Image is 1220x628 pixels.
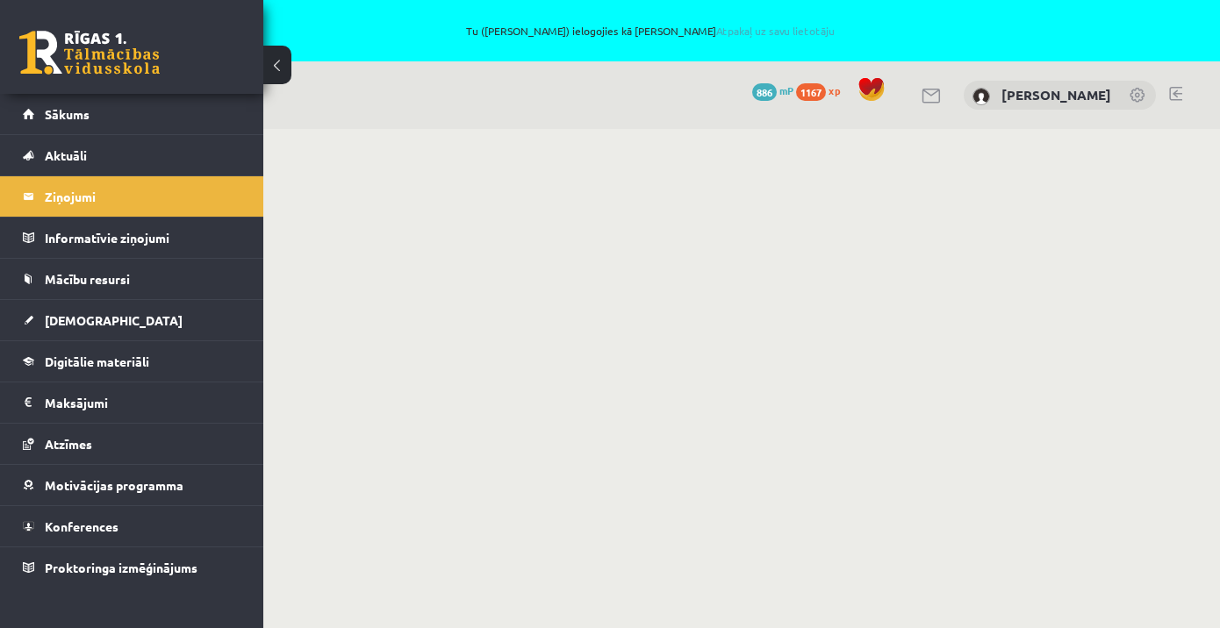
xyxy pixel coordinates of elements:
span: Digitālie materiāli [45,353,149,369]
span: Konferences [45,518,118,534]
legend: Informatīvie ziņojumi [45,218,241,258]
a: Maksājumi [23,382,241,423]
span: [DEMOGRAPHIC_DATA] [45,312,183,328]
a: [DEMOGRAPHIC_DATA] [23,300,241,340]
a: Mācību resursi [23,259,241,299]
span: mP [779,83,793,97]
a: 1167 xp [796,83,849,97]
a: Informatīvie ziņojumi [23,218,241,258]
a: Motivācijas programma [23,465,241,505]
a: Sākums [23,94,241,134]
a: Proktoringa izmēģinājums [23,547,241,588]
legend: Maksājumi [45,382,241,423]
span: 886 [752,83,777,101]
span: Tu ([PERSON_NAME]) ielogojies kā [PERSON_NAME] [202,25,1098,36]
legend: Ziņojumi [45,176,241,217]
a: Atpakaļ uz savu lietotāju [716,24,835,38]
span: xp [829,83,840,97]
a: Ziņojumi [23,176,241,217]
span: Motivācijas programma [45,477,183,493]
a: Rīgas 1. Tālmācības vidusskola [19,31,160,75]
span: Mācību resursi [45,271,130,287]
span: Sākums [45,106,90,122]
a: Atzīmes [23,424,241,464]
a: Aktuāli [23,135,241,175]
span: Proktoringa izmēģinājums [45,560,197,575]
span: Atzīmes [45,436,92,452]
img: Markuss Jahovičs [972,88,990,105]
span: Aktuāli [45,147,87,163]
a: [PERSON_NAME] [1001,86,1111,103]
a: 886 mP [752,83,793,97]
a: Digitālie materiāli [23,341,241,382]
span: 1167 [796,83,826,101]
a: Konferences [23,506,241,546]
